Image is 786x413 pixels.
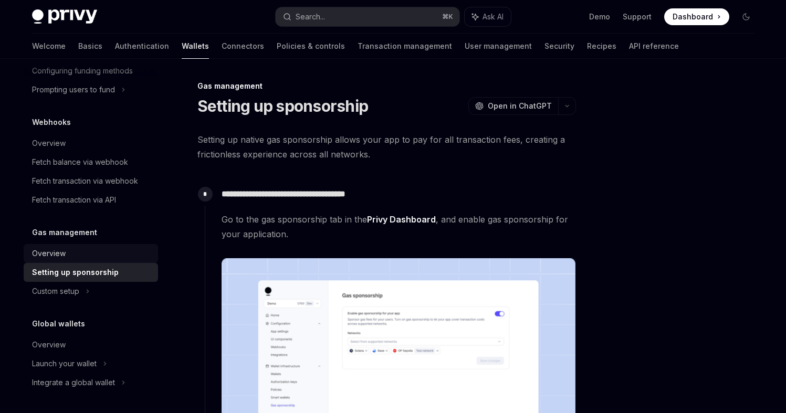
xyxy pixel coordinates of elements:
button: Search...⌘K [276,7,459,26]
a: API reference [629,34,679,59]
div: Fetch transaction via webhook [32,175,138,187]
span: Setting up native gas sponsorship allows your app to pay for all transaction fees, creating a fri... [197,132,576,162]
div: Fetch balance via webhook [32,156,128,168]
a: Dashboard [664,8,729,25]
h5: Gas management [32,226,97,239]
div: Gas management [197,81,576,91]
h5: Webhooks [32,116,71,129]
a: Wallets [182,34,209,59]
a: Support [623,12,652,22]
div: Fetch transaction via API [32,194,116,206]
a: User management [465,34,532,59]
a: Fetch transaction via API [24,190,158,209]
a: Policies & controls [277,34,345,59]
a: Privy Dashboard [367,214,436,225]
a: Overview [24,335,158,354]
div: Launch your wallet [32,357,97,370]
a: Fetch balance via webhook [24,153,158,172]
button: Open in ChatGPT [468,97,558,115]
a: Security [544,34,574,59]
span: ⌘ K [442,13,453,21]
a: Transaction management [358,34,452,59]
div: Search... [296,10,325,23]
div: Setting up sponsorship [32,266,119,279]
a: Overview [24,244,158,263]
span: Go to the gas sponsorship tab in the , and enable gas sponsorship for your application. [222,212,575,241]
a: Setting up sponsorship [24,263,158,282]
a: Basics [78,34,102,59]
div: Prompting users to fund [32,83,115,96]
a: Connectors [222,34,264,59]
span: Open in ChatGPT [488,101,552,111]
a: Demo [589,12,610,22]
h1: Setting up sponsorship [197,97,369,115]
img: dark logo [32,9,97,24]
div: Overview [32,137,66,150]
span: Ask AI [483,12,504,22]
button: Toggle dark mode [738,8,754,25]
a: Fetch transaction via webhook [24,172,158,190]
span: Dashboard [673,12,713,22]
div: Custom setup [32,285,79,298]
h5: Global wallets [32,317,85,330]
a: Authentication [115,34,169,59]
a: Recipes [587,34,616,59]
button: Ask AI [465,7,511,26]
div: Integrate a global wallet [32,376,115,389]
a: Welcome [32,34,66,59]
div: Overview [32,338,66,351]
div: Overview [32,247,66,260]
a: Overview [24,134,158,153]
